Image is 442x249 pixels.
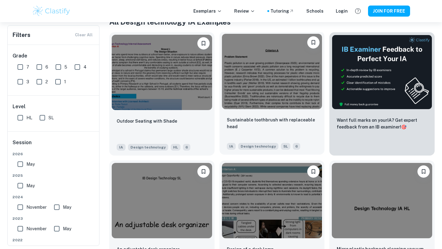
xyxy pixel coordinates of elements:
[32,5,71,17] img: Clastify logo
[13,173,95,178] span: 2025
[222,34,322,109] img: Design technology IA example thumbnail: Sustainable toothbrush with replaceable
[197,165,210,178] button: Please log in to bookmark exemplars
[332,163,432,238] img: Design technology IA example thumbnail: Micro plastic backpack cleaning vacuum f
[13,31,30,39] h6: Filters
[45,64,48,70] span: 6
[332,35,432,109] img: Thumbnail
[13,52,95,60] h6: Grade
[281,143,290,150] span: SL
[26,78,29,85] span: 3
[117,144,126,151] span: IA
[238,143,278,150] span: Design technology
[171,144,180,151] span: HL
[64,64,67,70] span: 5
[307,165,320,178] button: Please log in to bookmark exemplars
[117,118,177,124] p: Outdoor Seating with Shade
[26,161,35,168] span: May
[64,78,66,85] span: 1
[337,117,427,130] p: Want full marks on your IA ? Get expert feedback from an IB examiner!
[193,8,222,14] p: Exemplars
[219,32,325,156] a: Please log in to bookmark exemplarsSustainable toothbrush with replaceable headIADesign technolog...
[63,204,71,211] span: May
[417,165,430,178] button: Please log in to bookmark exemplars
[368,6,410,17] button: JOIN FOR FREE
[13,216,95,221] span: 2023
[13,237,95,243] span: 2022
[353,6,363,16] button: Help and Feedback
[234,8,255,14] p: Review
[307,36,320,49] button: Please log in to bookmark exemplars
[227,117,317,130] p: Sustainable toothbrush with replaceable head
[109,32,215,156] a: Please log in to bookmark exemplarsOutdoor Seating with ShadeIADesign technologyHL6
[336,8,348,14] a: Login
[401,124,406,129] span: 🎯
[227,143,236,150] span: IA
[197,37,210,49] button: Please log in to bookmark exemplars
[26,225,47,232] span: November
[222,163,322,238] img: Design technology IA example thumbnail: Design of a desk lamp
[112,163,212,238] img: Design technology IA example thumbnail: An adjustable desk organizer
[183,144,190,151] span: 6
[26,182,35,189] span: May
[306,8,324,14] a: Schools
[13,103,95,110] h6: Level
[13,151,95,157] span: 2026
[128,144,168,151] span: Design technology
[26,64,29,70] span: 7
[83,64,87,70] span: 4
[45,78,48,85] span: 2
[26,204,47,211] span: November
[48,114,54,121] span: SL
[13,139,95,151] h6: Session
[270,8,294,14] a: Tutoring
[13,194,95,200] span: 2024
[329,32,435,156] a: ThumbnailWant full marks on yourIA? Get expert feedback from an IB examiner!
[26,114,32,121] span: HL
[293,143,300,150] span: 6
[112,35,212,110] img: Design technology IA example thumbnail: Outdoor Seating with Shade
[63,225,71,232] span: May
